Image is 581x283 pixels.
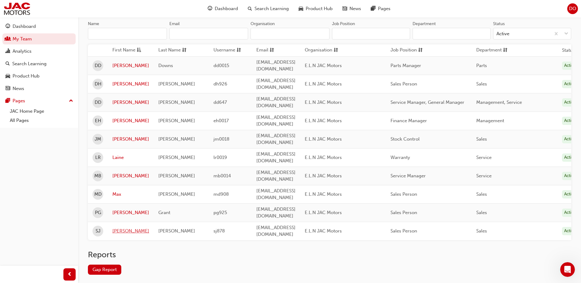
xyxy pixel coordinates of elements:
[256,96,296,109] span: [EMAIL_ADDRESS][DOMAIN_NAME]
[13,97,25,104] div: Pages
[306,5,333,12] span: Product Hub
[476,173,492,179] span: Service
[560,262,575,277] iframe: Intercom live chat
[390,100,464,105] span: Service Manager, General Manager
[256,115,296,127] span: [EMAIL_ADDRESS][DOMAIN_NAME]
[567,3,578,14] button: DO
[2,95,76,107] button: Pages
[305,100,342,105] span: E.L.N JAC Motors
[13,85,24,92] div: News
[94,191,102,198] span: MD
[243,2,294,15] a: search-iconSearch Learning
[332,28,410,40] input: Job Position
[256,78,296,90] span: [EMAIL_ADDRESS][DOMAIN_NAME]
[158,47,192,54] button: Last Namesorting-icon
[158,81,195,87] span: [PERSON_NAME]
[476,228,487,234] span: Sales
[366,2,395,15] a: pages-iconPages
[255,5,289,12] span: Search Learning
[213,155,227,160] span: lr0019
[390,173,426,179] span: Service Manager
[390,191,417,197] span: Sales Person
[496,30,509,37] div: Active
[305,81,342,87] span: E.L.N JAC Motors
[564,30,568,38] span: down-icon
[413,21,436,27] div: Department
[6,74,10,79] span: car-icon
[562,80,578,88] div: Active
[256,151,296,164] span: [EMAIL_ADDRESS][DOMAIN_NAME]
[213,173,231,179] span: mb0014
[256,47,290,54] button: Emailsorting-icon
[413,28,491,40] input: Department
[390,210,417,215] span: Sales Person
[6,61,10,67] span: search-icon
[305,210,342,215] span: E.L.N JAC Motors
[256,133,296,145] span: [EMAIL_ADDRESS][DOMAIN_NAME]
[476,118,504,123] span: Management
[88,265,121,275] a: Gap Report
[476,155,492,160] span: Service
[213,47,247,54] button: Usernamesorting-icon
[305,47,338,54] button: Organisationsorting-icon
[256,170,296,182] span: [EMAIL_ADDRESS][DOMAIN_NAME]
[95,62,101,69] span: DD
[349,5,361,12] span: News
[88,250,571,260] h2: Reports
[251,21,275,27] div: Organisation
[562,98,578,107] div: Active
[112,228,149,235] a: [PERSON_NAME]
[562,47,575,54] th: Status
[503,47,507,54] span: sorting-icon
[3,2,31,16] a: jac-portal
[96,228,100,235] span: SJ
[213,210,227,215] span: pg925
[158,47,181,54] span: Last Name
[334,47,338,54] span: sorting-icon
[256,47,268,54] span: Email
[256,206,296,219] span: [EMAIL_ADDRESS][DOMAIN_NAME]
[158,173,195,179] span: [PERSON_NAME]
[562,62,578,70] div: Active
[213,191,229,197] span: md908
[390,81,417,87] span: Sales Person
[158,100,195,105] span: [PERSON_NAME]
[112,81,149,88] a: [PERSON_NAME]
[6,49,10,54] span: chart-icon
[562,172,578,180] div: Active
[256,59,296,72] span: [EMAIL_ADDRESS][DOMAIN_NAME]
[390,136,420,142] span: Stock Control
[95,81,101,88] span: DH
[256,225,296,237] span: [EMAIL_ADDRESS][DOMAIN_NAME]
[418,47,423,54] span: sorting-icon
[182,47,187,54] span: sorting-icon
[562,227,578,235] div: Active
[95,99,101,106] span: DD
[88,28,167,40] input: Name
[12,60,47,67] div: Search Learning
[94,172,101,179] span: MB
[158,155,195,160] span: [PERSON_NAME]
[95,117,101,124] span: EH
[112,62,149,69] a: [PERSON_NAME]
[213,81,227,87] span: dh926
[390,47,417,54] span: Job Position
[305,47,332,54] span: Organisation
[390,155,410,160] span: Warranty
[6,86,10,92] span: news-icon
[305,63,342,68] span: E.L.N JAC Motors
[112,47,135,54] span: First Name
[213,47,235,54] span: Username
[562,135,578,143] div: Active
[338,2,366,15] a: news-iconNews
[67,271,72,278] span: prev-icon
[158,228,195,234] span: [PERSON_NAME]
[569,5,576,12] span: DO
[390,118,427,123] span: Finance Manager
[256,188,296,201] span: [EMAIL_ADDRESS][DOMAIN_NAME]
[158,210,170,215] span: Grant
[112,47,146,54] button: First Nameasc-icon
[213,136,229,142] span: jm0018
[213,100,227,105] span: dd647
